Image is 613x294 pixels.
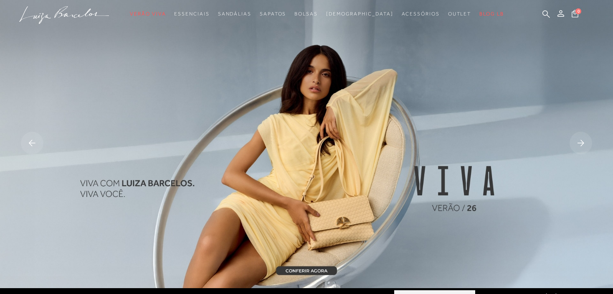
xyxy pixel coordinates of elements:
[218,11,251,17] span: Sandálias
[218,6,251,22] a: noSubCategoriesText
[402,11,440,17] span: Acessórios
[326,11,393,17] span: [DEMOGRAPHIC_DATA]
[294,11,318,17] span: Bolsas
[174,11,209,17] span: Essenciais
[130,11,166,17] span: Verão Viva
[294,6,318,22] a: noSubCategoriesText
[448,11,471,17] span: Outlet
[479,11,504,17] span: BLOG LB
[130,6,166,22] a: noSubCategoriesText
[402,6,440,22] a: noSubCategoriesText
[260,6,286,22] a: noSubCategoriesText
[260,11,286,17] span: Sapatos
[575,8,581,14] span: 0
[174,6,209,22] a: noSubCategoriesText
[448,6,471,22] a: noSubCategoriesText
[326,6,393,22] a: noSubCategoriesText
[569,9,581,20] button: 0
[479,6,504,22] a: BLOG LB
